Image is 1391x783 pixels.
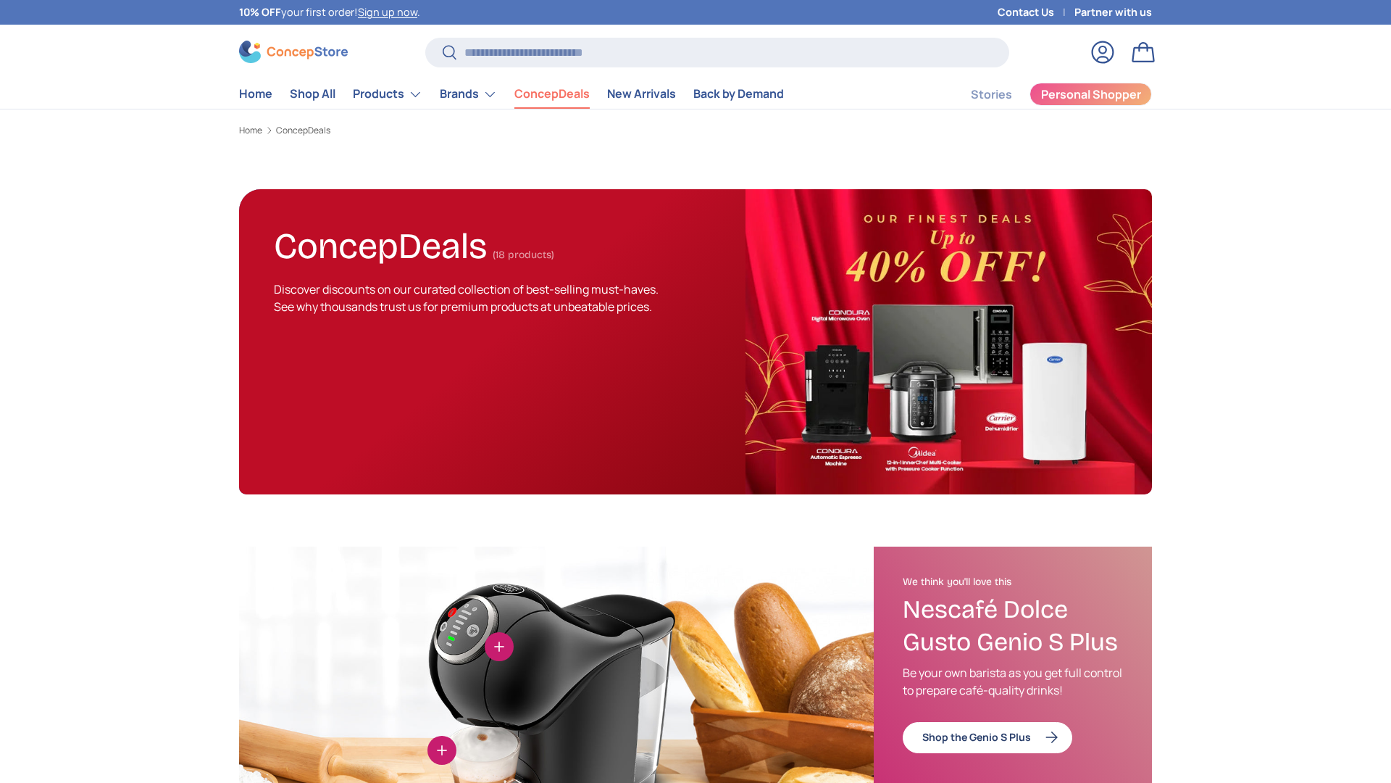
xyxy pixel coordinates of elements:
p: Be your own barista as you get full control to prepare café-quality drinks! [903,664,1123,699]
a: ConcepDeals [514,80,590,108]
p: your first order! . [239,4,420,20]
a: Back by Demand [693,80,784,108]
a: Products [353,80,422,109]
summary: Brands [431,80,506,109]
a: Home [239,126,262,135]
a: Personal Shopper [1029,83,1152,106]
a: Partner with us [1074,4,1152,20]
a: Home [239,80,272,108]
img: ConcepStore [239,41,348,63]
strong: 10% OFF [239,5,281,19]
a: Shop All [290,80,335,108]
a: Contact Us [998,4,1074,20]
h2: We think you'll love this [903,576,1123,589]
span: Discover discounts on our curated collection of best-selling must-haves. See why thousands trust ... [274,281,659,315]
a: Stories [971,80,1012,109]
nav: Primary [239,80,784,109]
a: Shop the Genio S Plus [903,722,1072,753]
a: ConcepDeals [276,126,330,135]
span: (18 products) [493,249,554,261]
a: New Arrivals [607,80,676,108]
h3: Nescafé Dolce Gusto Genio S Plus [903,594,1123,659]
span: Personal Shopper [1041,88,1141,100]
a: Brands [440,80,497,109]
img: ConcepDeals [745,189,1152,494]
a: Sign up now [358,5,417,19]
h1: ConcepDeals [274,219,487,268]
nav: Secondary [936,80,1152,109]
summary: Products [344,80,431,109]
nav: Breadcrumbs [239,124,1152,137]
